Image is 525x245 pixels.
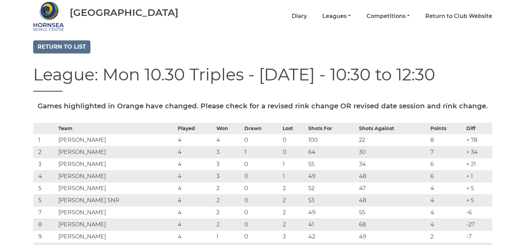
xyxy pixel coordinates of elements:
td: 1 [215,231,243,243]
td: 49 [307,170,357,182]
td: + 78 [465,134,492,146]
td: + 1 [465,170,492,182]
td: [PERSON_NAME] [57,182,176,194]
td: [PERSON_NAME] SNR [57,194,176,206]
td: 47 [357,182,429,194]
td: 4 [176,231,214,243]
td: 42 [307,231,357,243]
td: 22 [357,134,429,146]
th: Diff [465,123,492,134]
th: Won [215,123,243,134]
td: 4 [429,218,465,231]
td: 48 [357,194,429,206]
td: 1 [281,170,307,182]
td: 1 [33,134,57,146]
td: 5 [33,194,57,206]
th: Shots Against [357,123,429,134]
a: Competitions [366,12,409,20]
td: -27 [465,218,492,231]
td: 1 [243,146,281,158]
th: Played [176,123,214,134]
td: 4 [215,134,243,146]
td: 4 [176,218,214,231]
td: [PERSON_NAME] [57,146,176,158]
td: 4 [33,170,57,182]
td: 3 [281,231,307,243]
th: Drawn [243,123,281,134]
td: 49 [307,206,357,218]
td: 4 [429,206,465,218]
a: Return to list [33,40,90,53]
a: Diary [292,12,307,20]
td: 0 [243,206,281,218]
td: 3 [33,158,57,170]
td: 2 [281,218,307,231]
td: 2 [215,218,243,231]
td: 2 [281,182,307,194]
td: 4 [176,194,214,206]
td: + 21 [465,158,492,170]
td: 48 [357,170,429,182]
td: 4 [176,146,214,158]
td: 49 [357,231,429,243]
td: [PERSON_NAME] [57,158,176,170]
td: 7 [429,146,465,158]
td: 3 [215,146,243,158]
td: + 5 [465,182,492,194]
td: 1 [281,158,307,170]
td: 30 [357,146,429,158]
td: 0 [243,218,281,231]
td: 6 [429,158,465,170]
td: 53 [307,194,357,206]
td: 4 [176,158,214,170]
td: 4 [176,134,214,146]
td: 52 [307,182,357,194]
td: + 34 [465,146,492,158]
th: Lost [281,123,307,134]
h5: Games highlighted in Orange have changed. Please check for a revised rink change OR revised date ... [33,102,492,110]
td: 4 [429,182,465,194]
td: 4 [176,182,214,194]
th: Points [429,123,465,134]
td: 4 [429,194,465,206]
td: 2 [215,182,243,194]
td: 8 [33,218,57,231]
td: 3 [215,170,243,182]
td: 0 [243,158,281,170]
a: Return to Club Website [425,12,492,20]
td: 7 [33,206,57,218]
td: -7 [465,231,492,243]
td: 4 [176,206,214,218]
td: 2 [429,231,465,243]
td: [PERSON_NAME] [57,170,176,182]
td: 55 [307,158,357,170]
td: 8 [429,134,465,146]
td: 6 [429,170,465,182]
td: 4 [176,170,214,182]
td: 0 [243,134,281,146]
td: 0 [243,182,281,194]
td: 34 [357,158,429,170]
th: Shots For [307,123,357,134]
td: 2 [215,194,243,206]
td: [PERSON_NAME] [57,134,176,146]
td: 0 [281,134,307,146]
td: + 5 [465,194,492,206]
td: 0 [281,146,307,158]
td: 64 [307,146,357,158]
a: Leagues [322,12,351,20]
td: 0 [243,194,281,206]
h1: League: Mon 10.30 Triples - [DATE] - 10:30 to 12:30 [33,66,492,92]
td: 0 [243,170,281,182]
td: 0 [243,231,281,243]
td: 2 [215,206,243,218]
td: 41 [307,218,357,231]
td: 9 [33,231,57,243]
td: 68 [357,218,429,231]
td: 100 [307,134,357,146]
td: 2 [281,206,307,218]
div: [GEOGRAPHIC_DATA] [70,7,178,18]
td: 3 [215,158,243,170]
td: [PERSON_NAME] [57,218,176,231]
td: 2 [33,146,57,158]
